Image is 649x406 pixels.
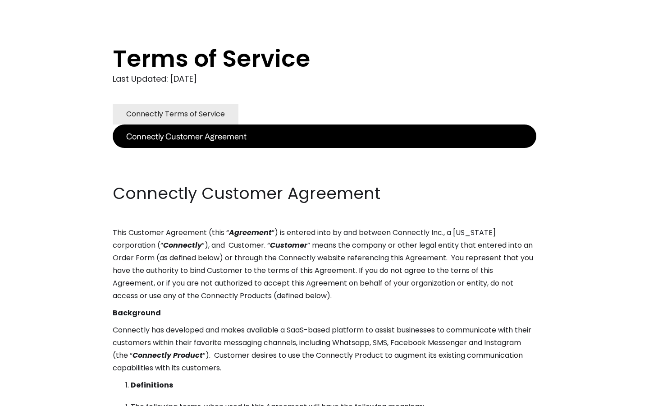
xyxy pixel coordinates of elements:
[270,240,307,250] em: Customer
[113,45,500,72] h1: Terms of Service
[131,380,173,390] strong: Definitions
[126,108,225,120] div: Connectly Terms of Service
[113,148,536,161] p: ‍
[113,165,536,178] p: ‍
[18,390,54,403] ul: Language list
[133,350,203,360] em: Connectly Product
[113,308,161,318] strong: Background
[9,389,54,403] aside: Language selected: English
[163,240,202,250] em: Connectly
[113,226,536,302] p: This Customer Agreement (this “ ”) is entered into by and between Connectly Inc., a [US_STATE] co...
[113,324,536,374] p: Connectly has developed and makes available a SaaS-based platform to assist businesses to communi...
[229,227,272,238] em: Agreement
[126,130,247,143] div: Connectly Customer Agreement
[113,182,536,205] h2: Connectly Customer Agreement
[113,72,536,86] div: Last Updated: [DATE]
